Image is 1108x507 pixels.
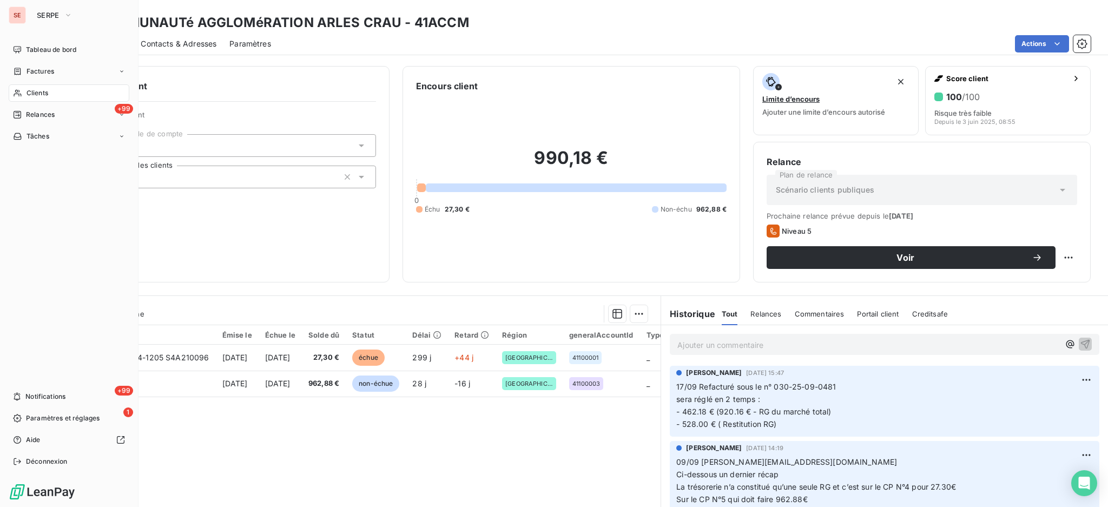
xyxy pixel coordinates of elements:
span: Paramètres [229,38,271,49]
span: Échu [425,205,440,214]
span: Tâches [27,131,49,141]
span: 41100001 [572,354,598,361]
span: Aide [26,435,41,445]
span: Score client [946,74,1067,83]
span: +99 [115,386,133,396]
button: Voir [767,246,1056,269]
span: [DATE] [222,379,248,388]
span: 09/09 [PERSON_NAME][EMAIL_ADDRESS][DOMAIN_NAME] Ci-dessous un dernier récap [676,457,899,479]
span: Portail client [857,310,899,318]
span: 17/09 Refacturé sous le n° 030-25-09-0481 sera réglé en 2 temps : - 462.18 € (920.16 € - RG du ma... [676,382,838,429]
span: Risque très faible [934,109,992,117]
span: _ [647,379,650,388]
span: [DATE] 14:19 [746,445,783,451]
div: Open Intercom Messenger [1071,470,1097,496]
input: Ajouter une valeur [137,172,146,182]
span: Notifications [25,392,65,401]
span: OD RG 030-24-04-1205 S4A210096 [75,353,209,362]
span: non-échue [352,376,399,392]
button: Actions [1015,35,1069,52]
span: Contacts & Adresses [141,38,216,49]
span: [PERSON_NAME] [686,443,742,453]
span: Non-échu [661,205,692,214]
button: Score client100/100Risque très faibleDepuis le 3 juin 2025, 08:55 [925,66,1091,135]
span: Niveau 5 [782,227,812,235]
span: [DATE] [222,353,248,362]
span: 299 j [412,353,431,362]
span: Commentaires [795,310,845,318]
span: 27,30 € [308,352,339,363]
h2: 990,18 € [416,147,727,180]
span: Relances [750,310,781,318]
span: 0 [414,196,419,205]
h6: Historique [661,307,715,320]
div: Solde dû [308,331,339,339]
span: Prochaine relance prévue depuis le [767,212,1077,220]
span: 962,88 € [696,205,727,214]
span: La trésorerie n’a constitué qu’une seule RG et c’est sur le CP N°4 pour 27.30€ [676,482,956,491]
span: [DATE] [889,212,913,220]
span: +99 [115,104,133,114]
span: Propriétés Client [87,110,376,126]
div: Statut [352,331,399,339]
span: Limite d’encours [762,95,820,103]
span: Ajouter une limite d’encours autorisé [762,108,885,116]
span: Factures [27,67,54,76]
span: Creditsafe [912,310,948,318]
span: /100 [962,91,980,102]
span: Paramètres et réglages [26,413,100,423]
div: Émise le [222,331,252,339]
span: Sur le CP N°5 qui doit faire 962.88€ [676,495,807,504]
span: Tableau de bord [26,45,76,55]
span: [DATE] [265,353,291,362]
span: [DATE] [265,379,291,388]
div: Délai [412,331,441,339]
div: Région [502,331,556,339]
span: -16 j [454,379,470,388]
span: échue [352,350,385,366]
span: 962,88 € [308,378,339,389]
div: Retard [454,331,489,339]
span: +44 j [454,353,473,362]
span: Déconnexion [26,457,68,466]
h6: 100 [946,91,980,102]
div: SE [9,6,26,24]
span: Scénario clients publiques [776,185,874,195]
h3: COMMUNAUTé AGGLOMéRATION ARLES CRAU - 41ACCM [95,13,469,32]
span: Depuis le 3 juin 2025, 08:55 [934,118,1015,125]
h6: Relance [767,155,1077,168]
span: [GEOGRAPHIC_DATA] [505,354,553,361]
div: Référence [75,330,209,340]
span: 1 [123,407,133,417]
img: Logo LeanPay [9,483,76,501]
span: [GEOGRAPHIC_DATA] [505,380,553,387]
span: Relances [26,110,55,120]
span: 41100003 [572,380,600,387]
span: [DATE] 15:47 [746,370,784,376]
span: 28 j [412,379,426,388]
span: [PERSON_NAME] [686,368,742,378]
button: Limite d’encoursAjouter une limite d’encours autorisé [753,66,919,135]
span: Voir [780,253,1032,262]
span: Tout [722,310,738,318]
div: Échue le [265,331,295,339]
h6: Encours client [416,80,478,93]
div: generalAccountId [569,331,633,339]
span: 27,30 € [445,205,470,214]
h6: Informations client [65,80,376,93]
span: Clients [27,88,48,98]
div: Types de contentieux [647,331,723,339]
span: SERPE [37,11,60,19]
span: _ [647,353,650,362]
a: Aide [9,431,129,449]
